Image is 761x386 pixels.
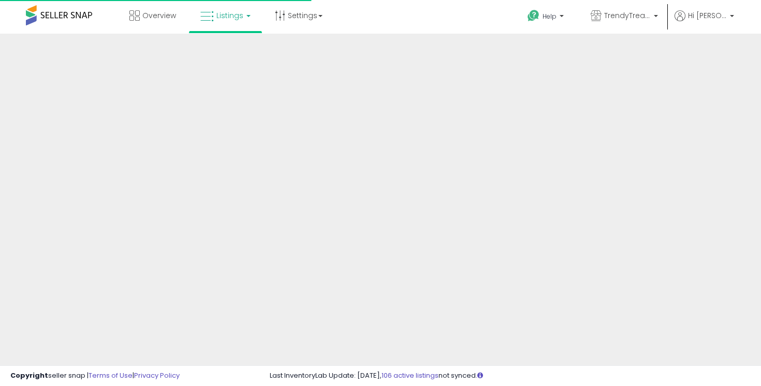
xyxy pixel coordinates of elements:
span: Help [543,12,557,21]
a: Hi [PERSON_NAME] [675,10,734,34]
i: Click here to read more about un-synced listings. [477,372,483,379]
span: Overview [142,10,176,21]
span: TrendyTreadsLlc [604,10,651,21]
strong: Copyright [10,370,48,380]
a: Terms of Use [89,370,133,380]
div: Last InventoryLab Update: [DATE], not synced. [270,371,751,381]
span: Listings [216,10,243,21]
div: seller snap | | [10,371,180,381]
a: Help [519,2,574,34]
span: Hi [PERSON_NAME] [688,10,727,21]
i: Get Help [527,9,540,22]
a: Privacy Policy [134,370,180,380]
a: 106 active listings [382,370,438,380]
